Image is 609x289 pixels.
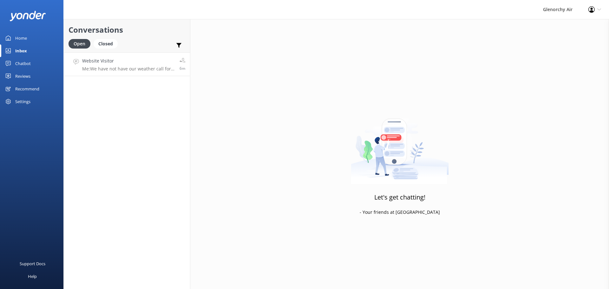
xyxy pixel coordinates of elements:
[15,95,30,108] div: Settings
[64,52,190,76] a: Website VisitorMe:We have not have our weather call for our fly backs this afternoon. If you alre...
[351,105,449,184] img: artwork of a man stealing a conversation from at giant smartphone
[94,39,118,49] div: Closed
[15,57,31,70] div: Chatbot
[94,40,121,47] a: Closed
[15,44,27,57] div: Inbox
[15,70,30,82] div: Reviews
[180,66,185,71] span: Oct 05 2025 11:15am (UTC +13:00) Pacific/Auckland
[360,209,440,216] p: - Your friends at [GEOGRAPHIC_DATA]
[374,192,425,202] h3: Let's get chatting!
[69,24,185,36] h2: Conversations
[69,40,94,47] a: Open
[82,57,175,64] h4: Website Visitor
[15,82,39,95] div: Recommend
[20,257,45,270] div: Support Docs
[82,66,175,72] p: Me: We have not have our weather call for our fly backs this afternoon. If you already have a boo...
[69,39,90,49] div: Open
[28,270,37,283] div: Help
[15,32,27,44] div: Home
[10,11,46,21] img: yonder-white-logo.png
